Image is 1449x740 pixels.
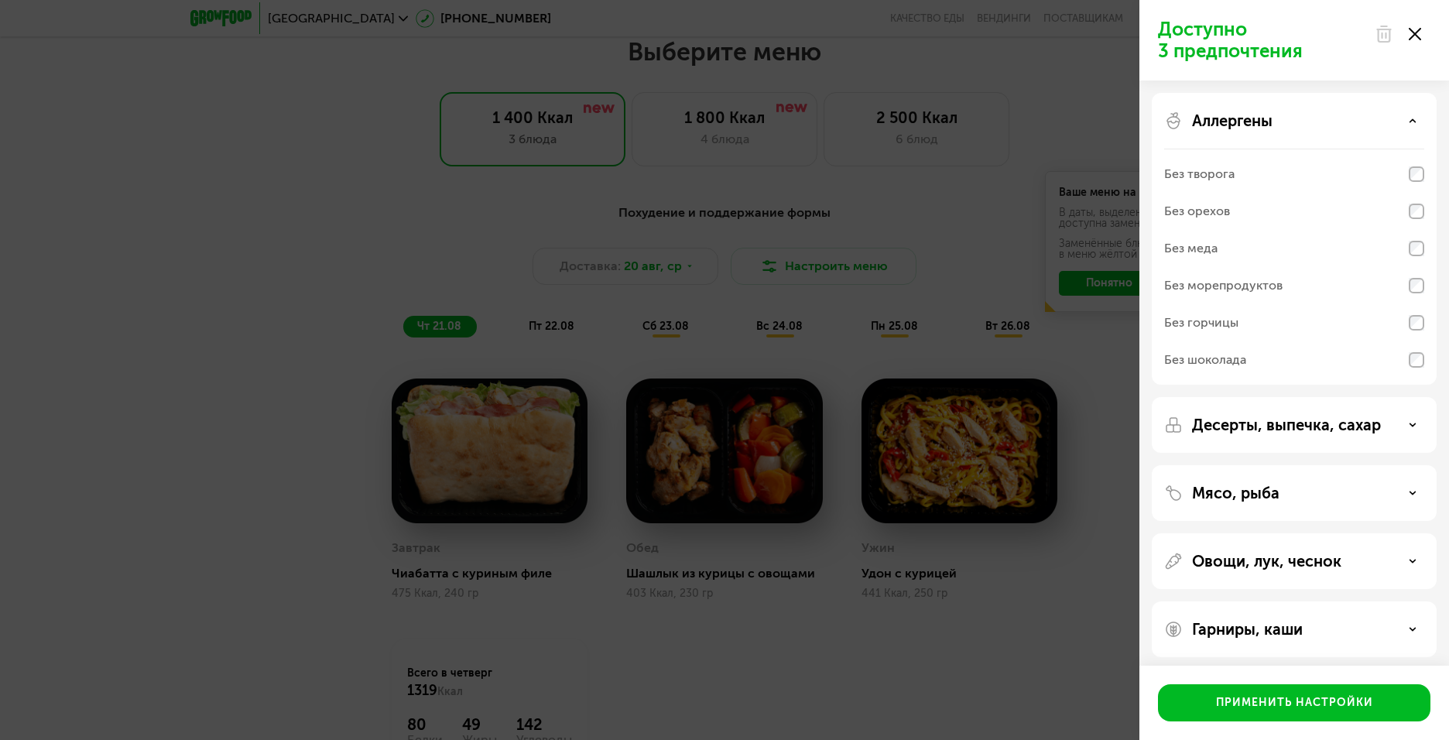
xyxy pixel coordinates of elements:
[1164,202,1230,221] div: Без орехов
[1192,620,1303,639] p: Гарниры, каши
[1192,484,1279,502] p: Мясо, рыба
[1216,695,1373,711] div: Применить настройки
[1164,351,1246,369] div: Без шоколада
[1164,165,1235,183] div: Без творога
[1164,239,1218,258] div: Без меда
[1158,19,1365,62] p: Доступно 3 предпочтения
[1192,416,1381,434] p: Десерты, выпечка, сахар
[1192,552,1341,570] p: Овощи, лук, чеснок
[1164,276,1283,295] div: Без морепродуктов
[1158,684,1430,721] button: Применить настройки
[1192,111,1273,130] p: Аллергены
[1164,313,1238,332] div: Без горчицы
